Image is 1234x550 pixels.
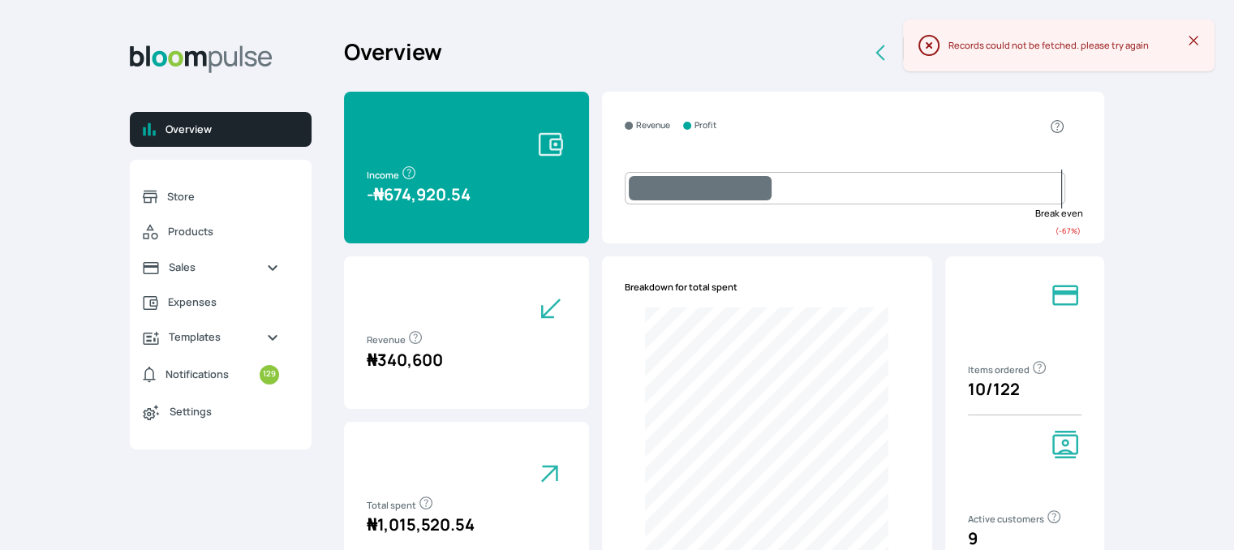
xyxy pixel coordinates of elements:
span: 1,015,520.54 [367,513,475,535]
div: Records could not be fetched. please try again [948,39,1189,53]
span: ₦ [367,349,377,371]
a: Templates [130,320,292,354]
span: Products [168,224,279,239]
span: Expenses [168,294,279,310]
span: Sales [169,260,253,275]
p: 10 / 122 [968,377,1081,402]
span: Breakdown for total spent [625,281,737,294]
span: Notifications [166,367,229,382]
small: ( -67 %) [1056,226,1081,236]
a: Settings [130,394,292,430]
img: Bloom Logo [130,45,273,73]
a: Notifications129 [130,355,292,394]
span: Total spent [367,499,434,511]
small: Revenue [636,119,670,132]
span: Revenue [367,333,424,346]
small: Profit [694,119,716,132]
h2: Overview [344,36,442,69]
span: Settings [170,404,279,419]
a: Sales [130,250,292,285]
a: Overview [130,112,312,147]
span: Items ordered [968,363,1047,376]
span: Templates [169,329,253,345]
span: ₦ [367,513,377,535]
span: 340,600 [367,349,443,371]
span: Store [167,189,279,204]
span: Active customers [968,513,1062,525]
a: Products [130,214,292,250]
a: Expenses [130,285,292,320]
span: Overview [166,122,299,137]
span: - 674,920.54 [367,183,471,205]
aside: Sidebar [130,32,312,531]
span: Income [367,169,417,181]
a: Store [130,179,292,214]
small: 129 [260,365,279,385]
span: ₦ [373,183,384,205]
